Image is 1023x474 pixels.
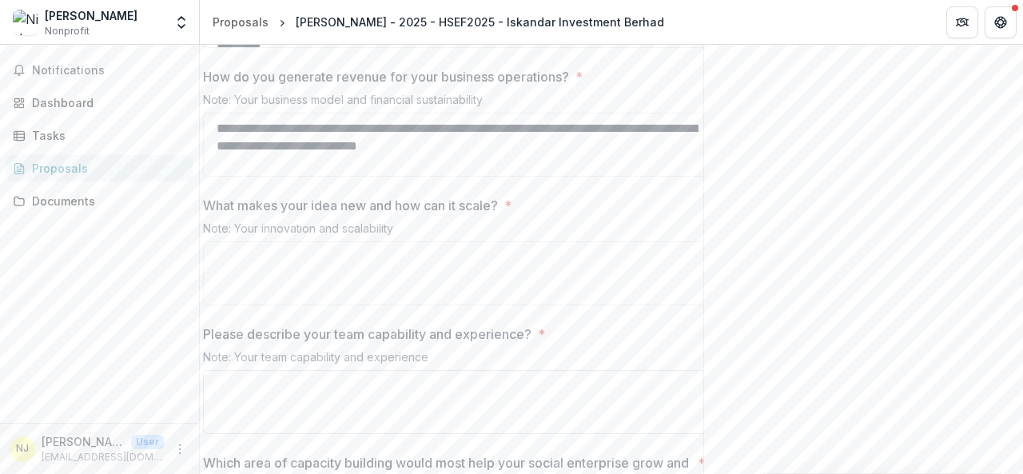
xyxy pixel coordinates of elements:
button: Notifications [6,58,193,83]
p: How do you generate revenue for your business operations? [203,67,569,86]
span: Notifications [32,64,186,78]
a: Documents [6,188,193,214]
div: [PERSON_NAME] - 2025 - HSEF2025 - Iskandar Investment Berhad [296,14,664,30]
a: Proposals [206,10,275,34]
p: User [131,435,164,449]
div: Dashboard [32,94,180,111]
button: Partners [946,6,978,38]
a: Dashboard [6,90,193,116]
button: Get Help [985,6,1017,38]
p: [EMAIL_ADDRESS][DOMAIN_NAME] [42,450,164,464]
span: Nonprofit [45,24,90,38]
button: Open entity switcher [170,6,193,38]
p: Please describe your team capability and experience? [203,325,531,344]
div: Proposals [213,14,269,30]
div: Nisha T Jayagopal [16,444,29,454]
button: More [170,440,189,459]
div: Note: Your business model and financial sustainability [203,93,715,113]
p: [PERSON_NAME] [42,433,125,450]
div: Note: Your team capability and experience [203,350,715,370]
nav: breadcrumb [206,10,671,34]
img: Nisha T Jayagopal [13,10,38,35]
p: What makes your idea new and how can it scale? [203,196,498,215]
div: [PERSON_NAME] [45,7,137,24]
div: Tasks [32,127,180,144]
a: Tasks [6,122,193,149]
a: Proposals [6,155,193,181]
div: Documents [32,193,180,209]
div: Note: Your innovation and scalability [203,221,715,241]
div: Proposals [32,160,180,177]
